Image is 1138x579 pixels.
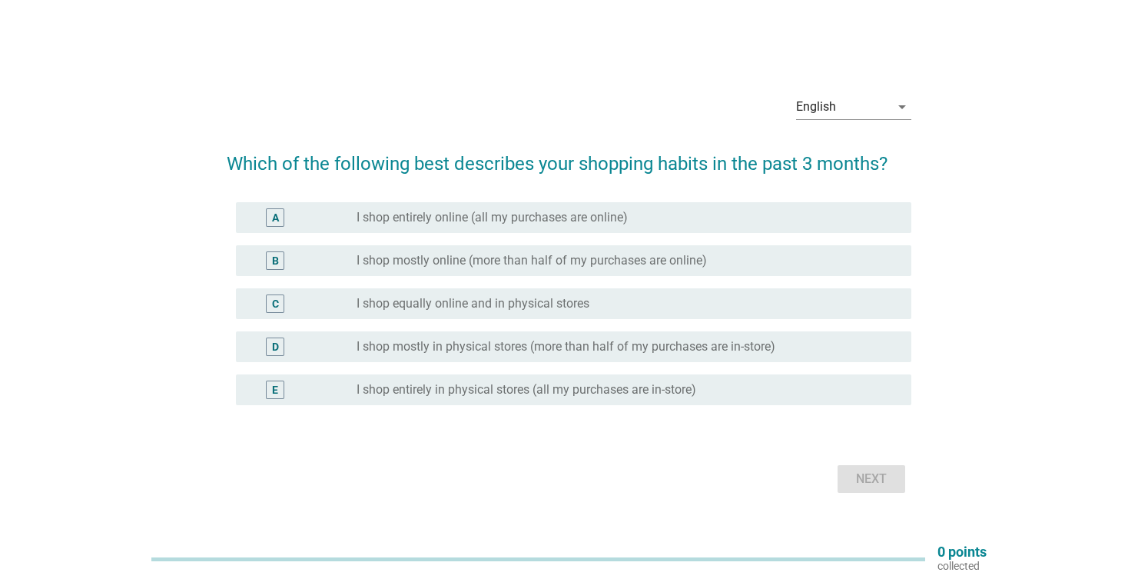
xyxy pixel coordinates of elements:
[272,209,279,225] div: A
[937,559,987,573] p: collected
[272,252,279,268] div: B
[227,135,911,178] h2: Which of the following best describes your shopping habits in the past 3 months?
[272,381,278,398] div: E
[893,98,911,116] i: arrow_drop_down
[357,339,775,354] label: I shop mostly in physical stores (more than half of my purchases are in-store)
[357,210,628,225] label: I shop entirely online (all my purchases are online)
[796,100,836,114] div: English
[357,382,696,398] label: I shop entirely in physical stores (all my purchases are in-store)
[272,295,279,311] div: C
[272,338,279,354] div: D
[357,296,589,311] label: I shop equally online and in physical stores
[937,545,987,559] p: 0 points
[357,253,707,268] label: I shop mostly online (more than half of my purchases are online)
